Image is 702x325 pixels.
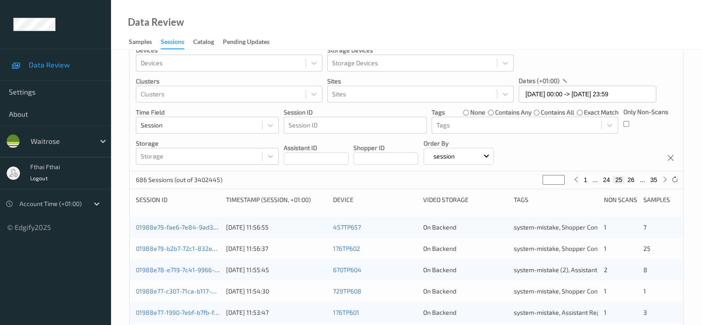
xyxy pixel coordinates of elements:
span: system-mistake, Assistant Rejected, Unusual-Activity [514,309,663,316]
a: 01988e79-b2b7-72c1-832e-91d2792f4a5c [136,245,255,252]
button: 24 [600,176,613,184]
button: 25 [613,176,625,184]
p: Storage [136,139,279,148]
span: 25 [643,245,650,252]
a: 176TP602 [333,245,360,252]
button: 1 [581,176,590,184]
p: 686 Sessions (out of 3402445) [136,175,222,184]
p: Order By [424,139,494,148]
span: 1 [643,287,646,295]
a: Samples [129,36,161,48]
a: 670TP604 [333,266,361,273]
a: 176TP601 [333,309,359,316]
a: 01988e78-e719-7c41-9966-626d84f2d999 [136,266,257,273]
p: Only Non-Scans [623,107,668,116]
div: On Backend [423,223,507,232]
div: Timestamp (Session, +01:00) [226,195,327,204]
p: session [430,152,458,161]
div: On Backend [423,244,507,253]
div: On Backend [423,308,507,317]
p: Devices [136,46,322,55]
div: Samples [129,37,152,48]
a: 01988e77-c307-71ca-b117-e1cf434787ef [136,287,250,295]
div: Session ID [136,195,220,204]
span: 2 [604,266,607,273]
p: Tags [432,108,445,117]
div: Pending Updates [223,37,270,48]
span: 3 [643,309,647,316]
div: [DATE] 11:56:37 [226,244,327,253]
div: Catalog [193,37,214,48]
span: 1 [604,287,607,295]
p: Shopper ID [353,143,418,152]
div: Video Storage [423,195,507,204]
button: ... [637,176,648,184]
div: [DATE] 11:55:45 [226,266,327,274]
div: Sessions [161,37,184,49]
span: 1 [604,245,607,252]
div: Non Scans [604,195,638,204]
div: Data Review [128,18,184,27]
span: 1 [604,309,607,316]
div: On Backend [423,287,507,296]
div: Device [333,195,417,204]
p: dates (+01:00) [519,76,559,85]
span: system-mistake, Shopper Confirmed, Unusual-Activity [514,287,665,295]
a: Pending Updates [223,36,278,48]
label: contains any [495,108,531,117]
div: [DATE] 11:53:47 [226,308,327,317]
a: 01988e79-fae6-7e84-9ad3-94cf6f48577e [136,223,256,231]
label: none [470,108,485,117]
div: Samples [643,195,677,204]
label: exact match [583,108,618,117]
label: contains all [541,108,574,117]
span: system-mistake, Shopper Confirmed, Unusual-Activity [514,245,665,252]
div: On Backend [423,266,507,274]
span: 7 [643,223,646,231]
a: Sessions [161,36,193,49]
p: Clusters [136,77,322,86]
p: Sites [327,77,514,86]
div: [DATE] 11:56:55 [226,223,327,232]
span: 1 [604,223,607,231]
a: Catalog [193,36,223,48]
button: ... [590,176,600,184]
p: Time Field [136,108,279,117]
p: Assistant ID [284,143,349,152]
button: 26 [625,176,637,184]
div: [DATE] 11:54:30 [226,287,327,296]
a: 457TP657 [333,223,361,231]
p: Storage Devices [327,46,514,55]
p: Session ID [284,108,427,117]
button: 35 [647,176,660,184]
span: 8 [643,266,647,273]
a: 729TP608 [333,287,361,295]
a: 01988e77-1990-7ebf-b7fb-fddaf545c1cf [136,309,249,316]
div: Tags [514,195,598,204]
